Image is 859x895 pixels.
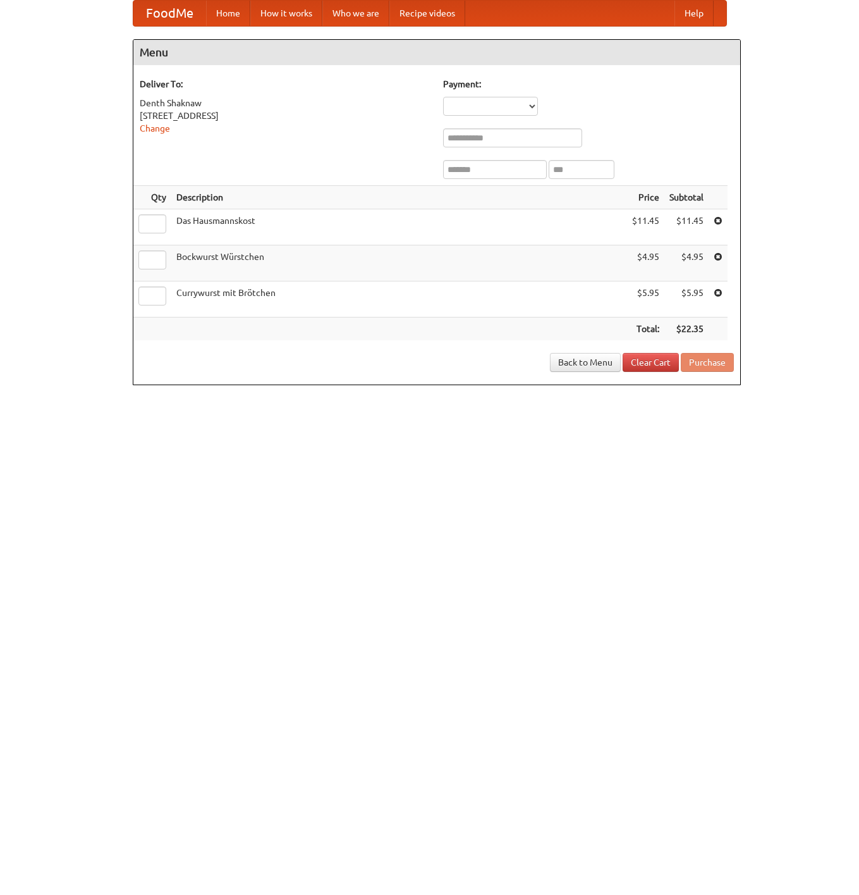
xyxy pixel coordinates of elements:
[674,1,714,26] a: Help
[133,1,206,26] a: FoodMe
[133,40,740,65] h4: Menu
[443,78,734,90] h5: Payment:
[140,109,430,122] div: [STREET_ADDRESS]
[664,186,709,209] th: Subtotal
[171,209,627,245] td: Das Hausmannskost
[171,186,627,209] th: Description
[140,78,430,90] h5: Deliver To:
[550,353,621,372] a: Back to Menu
[250,1,322,26] a: How it works
[140,97,430,109] div: Denth Shaknaw
[623,353,679,372] a: Clear Cart
[681,353,734,372] button: Purchase
[171,281,627,318] td: Currywurst mit Brötchen
[133,186,171,209] th: Qty
[627,318,664,341] th: Total:
[627,281,664,318] td: $5.95
[140,123,170,133] a: Change
[664,281,709,318] td: $5.95
[171,245,627,281] td: Bockwurst Würstchen
[664,318,709,341] th: $22.35
[322,1,389,26] a: Who we are
[664,245,709,281] td: $4.95
[627,186,664,209] th: Price
[389,1,465,26] a: Recipe videos
[627,209,664,245] td: $11.45
[627,245,664,281] td: $4.95
[206,1,250,26] a: Home
[664,209,709,245] td: $11.45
